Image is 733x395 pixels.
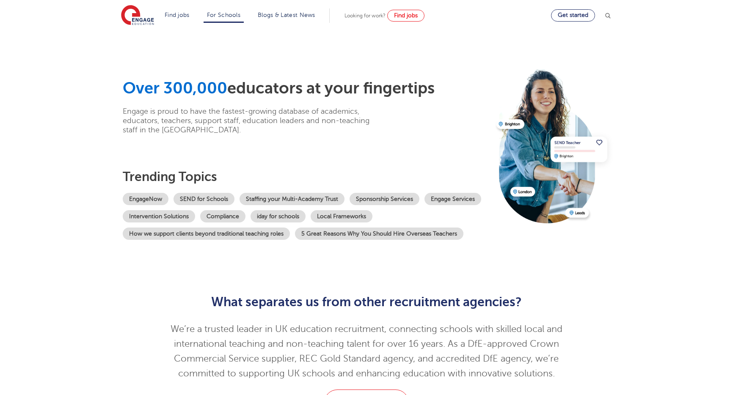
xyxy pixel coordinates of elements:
a: 5 Great Reasons Why You Should Hire Overseas Teachers [295,228,463,240]
a: Local Frameworks [311,210,372,222]
a: Staffing your Multi-Academy Trust [240,193,344,205]
a: SEND for Schools [174,193,234,205]
a: Engage Services [424,193,481,205]
a: How we support clients beyond traditional teaching roles [123,228,290,240]
span: Find jobs [394,12,418,19]
h2: What separates us from other recruitment agencies? [159,295,574,309]
img: Engage Education [121,5,154,26]
h1: educators at your fingertips [123,79,490,98]
a: EngageNow [123,193,168,205]
a: Blogs & Latest News [258,12,315,18]
a: Find jobs [387,10,424,22]
a: Find jobs [165,12,190,18]
a: iday for schools [251,210,306,222]
p: Engage is proud to have the fastest-growing database of academics, educators, teachers, support s... [123,107,383,134]
a: For Schools [207,12,240,18]
a: Compliance [200,210,245,222]
img: Recruitment hero image [494,66,615,223]
a: Intervention Solutions [123,210,195,222]
span: Over 300,000 [123,79,227,97]
a: Sponsorship Services [350,193,419,205]
a: Get started [551,9,595,22]
span: Looking for work? [344,13,386,19]
h3: Trending topics [123,169,490,184]
p: We’re a trusted leader in UK education recruitment, connecting schools with skilled local and int... [159,322,574,381]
